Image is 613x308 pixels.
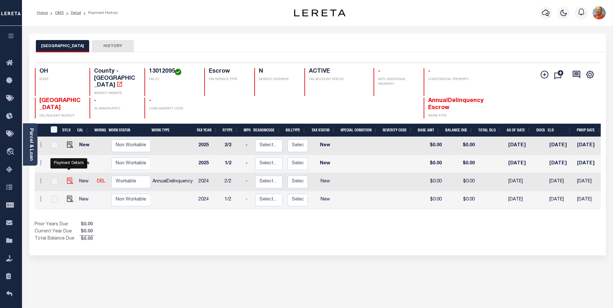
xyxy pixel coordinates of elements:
td: Prior Years Due [35,221,79,228]
h4: 13012095 [149,68,196,75]
p: TAX SERVICE TYPE [209,77,247,82]
td: New [77,173,94,191]
td: 2025 [196,155,222,173]
th: PWOP Date: activate to sort column ascending [574,124,604,137]
a: DEL [97,179,105,184]
th: Work Status [106,124,150,137]
span: - [428,68,430,74]
td: $0.00 [417,155,444,173]
th: Total DLQ: activate to sort column ascending [476,124,504,137]
th: BillType: activate to sort column ascending [283,124,309,137]
td: New [311,191,340,209]
a: Home [37,11,48,15]
td: New [311,137,340,155]
td: $0.00 [444,173,477,191]
span: - [378,68,380,74]
span: $0.00 [79,236,94,243]
td: 1/2 [222,191,243,209]
h4: ACTIVE [309,68,366,75]
td: [DATE] [575,191,604,209]
td: 1/2 [222,155,243,173]
p: STATE [39,77,82,82]
p: LOAN SEVERITY CODE [149,107,196,111]
th: WorkQ [92,124,106,137]
td: [DATE] [547,155,575,173]
th: Special Condition: activate to sort column ascending [338,124,380,137]
span: - [149,98,151,104]
th: MPO [241,124,251,137]
th: CAL: activate to sort column ascending [75,124,92,137]
td: - [243,191,253,209]
td: AnnualDelinquency [150,173,196,191]
th: &nbsp; [47,124,60,137]
td: [DATE] [506,155,535,173]
td: 2025 [196,137,222,155]
h4: Escrow [209,68,247,75]
td: - [243,155,253,173]
p: TAX ID [149,77,196,82]
th: As of Date: activate to sort column ascending [504,124,534,137]
td: 2024 [196,191,222,209]
th: ReasonCode: activate to sort column ascending [251,124,283,137]
p: WORK TYPE [428,114,471,118]
th: Work Type [149,124,194,137]
td: [DATE] [575,137,604,155]
td: $0.00 [417,173,444,191]
td: $0.00 [444,191,477,209]
td: 2/2 [222,137,243,155]
th: RType: activate to sort column ascending [220,124,241,137]
p: IN BANKRUPTCY [94,107,137,111]
td: $0.00 [417,191,444,209]
td: 2/2 [222,173,243,191]
td: - [243,173,253,191]
td: New [77,191,94,209]
p: AGENCY WEBSITE [94,91,137,96]
td: [DATE] [506,191,535,209]
a: Parcel & Loan [29,128,33,161]
td: New [77,155,94,173]
button: HISTORY [92,40,134,52]
th: Base Amt: activate to sort column ascending [415,124,443,137]
th: Tax Year: activate to sort column ascending [194,124,220,137]
td: [DATE] [506,173,535,191]
img: logo-dark.svg [294,9,346,16]
a: Detail [71,11,81,15]
td: [DATE] [547,137,575,155]
td: New [77,137,94,155]
span: $0.00 [79,221,94,228]
p: CONFIDENTIAL PROPERTY [428,77,471,82]
div: Payment Details [50,158,87,169]
td: $0.00 [444,155,477,173]
td: Total Balance Due [35,235,79,242]
span: AnnualDelinquency Escrow [428,98,484,111]
th: DTLS [60,124,75,137]
h4: N [259,68,297,75]
td: $0.00 [444,137,477,155]
h4: OH [39,68,82,75]
span: - [94,98,96,104]
th: Tax Status: activate to sort column ascending [309,124,338,137]
td: - [243,137,253,155]
a: OMS [55,11,64,15]
th: Severity Code: activate to sort column ascending [380,124,415,137]
td: [DATE] [547,173,575,191]
td: New [311,155,340,173]
li: Payment History [81,10,118,16]
p: DELINQUENT AGENCY [39,114,82,118]
td: [DATE] [575,173,604,191]
span: $0.00 [79,228,94,235]
td: $0.00 [417,137,444,155]
p: TAX ACCOUNT STATUS [309,77,366,82]
td: [DATE] [575,155,604,173]
td: Current Year Due [35,228,79,235]
i: travel_explore [6,148,16,156]
th: &nbsp;&nbsp;&nbsp;&nbsp;&nbsp;&nbsp;&nbsp;&nbsp;&nbsp;&nbsp; [35,124,47,137]
button: [GEOGRAPHIC_DATA] [36,40,89,52]
h4: County - [GEOGRAPHIC_DATA] [94,68,137,89]
td: [DATE] [506,137,535,155]
p: WITH ADDITIONAL PROPERTY [378,77,416,87]
th: Docs [534,124,545,137]
td: 2024 [196,173,222,191]
th: Balance Due: activate to sort column ascending [443,124,476,137]
th: ELD: activate to sort column ascending [545,124,574,137]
